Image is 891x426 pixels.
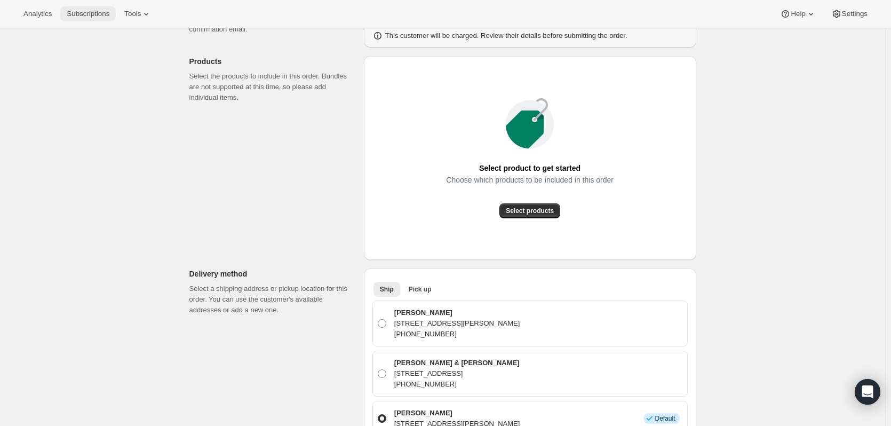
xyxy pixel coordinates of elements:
[774,6,822,21] button: Help
[189,269,355,279] p: Delivery method
[60,6,116,21] button: Subscriptions
[118,6,158,21] button: Tools
[17,6,58,21] button: Analytics
[67,10,109,18] span: Subscriptions
[189,56,355,67] p: Products
[446,172,614,187] span: Choose which products to be included in this order
[124,10,141,18] span: Tools
[394,358,520,368] p: [PERSON_NAME] & [PERSON_NAME]
[394,379,520,390] p: [PHONE_NUMBER]
[499,203,560,218] button: Select products
[855,379,880,405] div: Open Intercom Messenger
[842,10,868,18] span: Settings
[394,318,520,329] p: [STREET_ADDRESS][PERSON_NAME]
[380,285,394,294] span: Ship
[189,71,355,103] p: Select the products to include in this order. Bundles are not supported at this time, so please a...
[409,285,432,294] span: Pick up
[23,10,52,18] span: Analytics
[506,207,554,215] span: Select products
[479,161,580,176] span: Select product to get started
[791,10,805,18] span: Help
[385,30,627,41] p: This customer will be charged. Review their details before submitting the order.
[655,414,675,423] span: Default
[825,6,874,21] button: Settings
[394,408,520,419] p: [PERSON_NAME]
[394,329,520,340] p: [PHONE_NUMBER]
[394,368,520,379] p: [STREET_ADDRESS]
[189,283,355,315] p: Select a shipping address or pickup location for this order. You can use the customer's available...
[394,307,520,318] p: [PERSON_NAME]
